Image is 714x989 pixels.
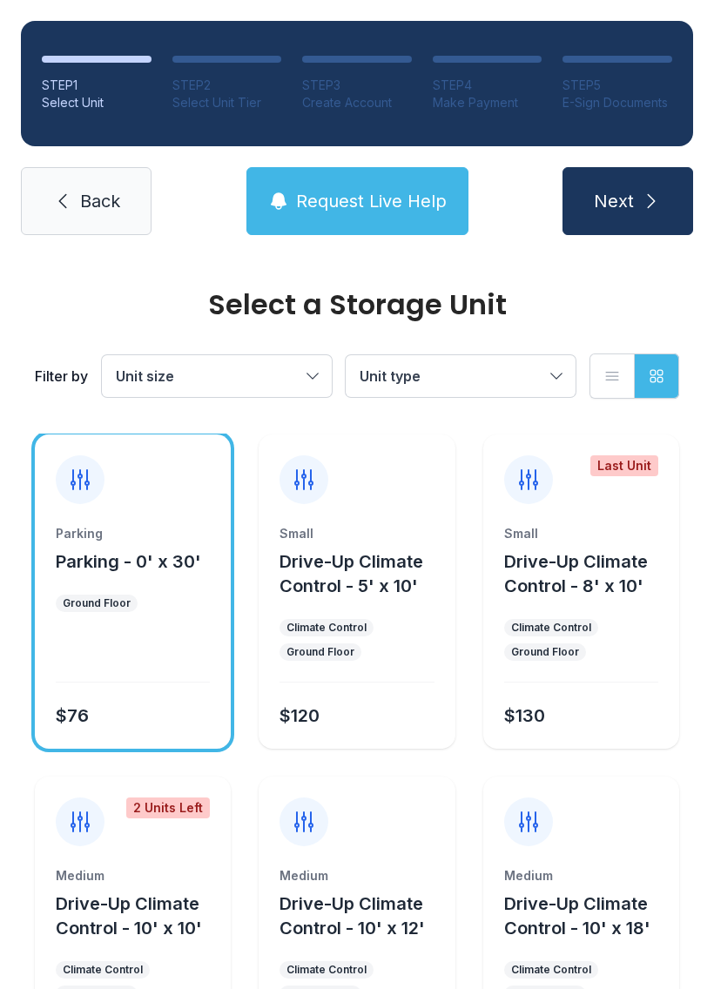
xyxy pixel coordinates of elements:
span: Drive-Up Climate Control - 10' x 10' [56,893,202,939]
div: Ground Floor [511,645,579,659]
span: Drive-Up Climate Control - 8' x 10' [504,551,648,596]
div: Climate Control [63,963,143,977]
span: Unit type [360,367,421,385]
div: Ground Floor [286,645,354,659]
button: Drive-Up Climate Control - 10' x 10' [56,891,224,940]
div: Climate Control [511,963,591,977]
div: Select Unit Tier [172,94,282,111]
div: Filter by [35,366,88,387]
div: $76 [56,703,89,728]
button: Drive-Up Climate Control - 10' x 18' [504,891,672,940]
span: Unit size [116,367,174,385]
span: Back [80,189,120,213]
div: Climate Control [286,621,367,635]
button: Parking - 0' x 30' [56,549,201,574]
button: Drive-Up Climate Control - 10' x 12' [280,891,448,940]
button: Drive-Up Climate Control - 5' x 10' [280,549,448,598]
button: Unit type [346,355,576,397]
div: $120 [280,703,320,728]
div: STEP 5 [562,77,672,94]
span: Drive-Up Climate Control - 5' x 10' [280,551,423,596]
div: Medium [56,867,210,885]
div: Select a Storage Unit [35,291,679,319]
div: STEP 2 [172,77,282,94]
div: Medium [504,867,658,885]
div: Ground Floor [63,596,131,610]
span: Next [594,189,634,213]
div: Climate Control [286,963,367,977]
span: Request Live Help [296,189,447,213]
span: Drive-Up Climate Control - 10' x 12' [280,893,425,939]
span: Drive-Up Climate Control - 10' x 18' [504,893,650,939]
div: Select Unit [42,94,152,111]
div: Parking [56,525,210,542]
div: Last Unit [590,455,658,476]
span: Parking - 0' x 30' [56,551,201,572]
div: $130 [504,703,545,728]
div: 2 Units Left [126,797,210,818]
div: STEP 4 [433,77,542,94]
button: Unit size [102,355,332,397]
div: Medium [280,867,434,885]
div: Small [280,525,434,542]
button: Drive-Up Climate Control - 8' x 10' [504,549,672,598]
div: E-Sign Documents [562,94,672,111]
div: Create Account [302,94,412,111]
div: Make Payment [433,94,542,111]
div: STEP 3 [302,77,412,94]
div: Climate Control [511,621,591,635]
div: Small [504,525,658,542]
div: STEP 1 [42,77,152,94]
